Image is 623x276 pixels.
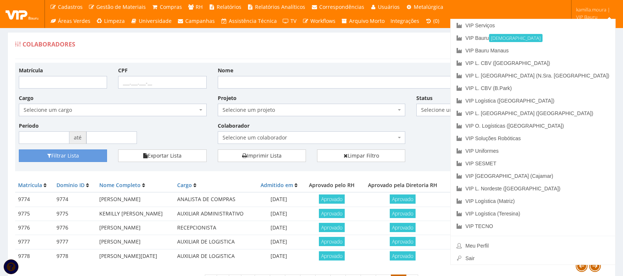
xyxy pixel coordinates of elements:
[19,104,207,116] span: Selecione um cargo
[451,252,615,265] a: Sair
[451,157,615,170] a: VIP SESMET
[416,94,433,102] label: Status
[218,14,280,28] a: Assistência Técnica
[433,17,439,24] span: (0)
[56,182,85,189] a: Domínio ID
[255,3,305,10] span: Relatórios Analíticos
[218,122,249,130] label: Colaborador
[23,40,75,48] span: Colaboradores
[15,249,54,263] td: 9778
[317,149,405,162] a: Limpar Filtro
[54,207,96,221] td: 9775
[174,235,255,249] td: AUXILIAR DE LOGISTICA
[174,192,255,207] td: ANALISTA DE COMPRAS
[177,182,192,189] a: Cargo
[361,179,445,192] th: Aprovado pela Diretoria RH
[218,104,406,116] span: Selecione um projeto
[451,120,615,132] a: VIP O. Logísticas ([GEOGRAPHIC_DATA])
[299,14,338,28] a: Workflows
[378,3,400,10] span: Usuários
[47,14,93,28] a: Áreas Verdes
[414,3,443,10] span: Metalúrgica
[451,44,615,57] a: VIP Bauru Manaus
[174,249,255,263] td: AUXILIAR DE LOGISTICA
[319,3,364,10] span: Correspondências
[451,94,615,107] a: VIP Logística ([GEOGRAPHIC_DATA])
[6,8,39,20] img: logo
[93,14,128,28] a: Limpeza
[349,17,385,24] span: Arquivo Morto
[58,17,90,24] span: Áreas Verdes
[338,14,388,28] a: Arquivo Morto
[390,17,419,24] span: Integrações
[390,237,416,246] span: Aprovado
[390,223,416,232] span: Aprovado
[319,237,345,246] span: Aprovado
[218,94,237,102] label: Projeto
[416,104,505,116] span: Selecione um status
[290,17,296,24] span: TV
[310,17,335,24] span: Workflows
[229,17,277,24] span: Assistência Técnica
[185,17,215,24] span: Campanhas
[96,221,174,235] td: [PERSON_NAME]
[451,19,615,32] a: VIP Serviços
[319,223,345,232] span: Aprovado
[261,182,293,189] a: Admitido em
[118,149,206,162] button: Exportar Lista
[218,67,233,74] label: Nome
[15,221,54,235] td: 9776
[217,3,241,10] span: Relatórios
[96,207,174,221] td: KEMILLY [PERSON_NAME]
[174,207,255,221] td: AUXILIAR ADMINISTRATIVO
[175,14,218,28] a: Campanhas
[19,149,107,162] button: Filtrar Lista
[54,192,96,207] td: 9774
[255,249,303,263] td: [DATE]
[445,179,494,192] th: Documentos
[69,131,86,144] span: até
[160,3,182,10] span: Compras
[255,192,303,207] td: [DATE]
[223,106,396,114] span: Selecione um projeto
[128,14,175,28] a: Universidade
[451,195,615,207] a: VIP Logística (Matriz)
[218,149,306,162] a: Imprimir Lista
[99,182,141,189] a: Nome Completo
[451,69,615,82] a: VIP L. [GEOGRAPHIC_DATA] (N.Sra. [GEOGRAPHIC_DATA])
[118,67,128,74] label: CPF
[451,182,615,195] a: VIP L. Nordeste ([GEOGRAPHIC_DATA])
[54,235,96,249] td: 9777
[54,249,96,263] td: 9778
[255,207,303,221] td: [DATE]
[451,239,615,252] a: Meu Perfil
[255,221,303,235] td: [DATE]
[96,249,174,263] td: [PERSON_NAME][DATE]
[19,94,34,102] label: Cargo
[58,3,83,10] span: Cadastros
[451,82,615,94] a: VIP L. CBV (B.Park)
[451,32,615,44] a: VIP Bauru[DEMOGRAPHIC_DATA]
[15,192,54,207] td: 9774
[218,131,406,144] span: Selecione um colaborador
[174,221,255,235] td: RECEPCIONISTA
[390,194,416,204] span: Aprovado
[118,76,206,89] input: ___.___.___-__
[96,3,146,10] span: Gestão de Materiais
[255,235,303,249] td: [DATE]
[96,192,174,207] td: [PERSON_NAME]
[15,207,54,221] td: 9775
[139,17,172,24] span: Universidade
[223,134,396,141] span: Selecione um colaborador
[451,57,615,69] a: VIP L. CBV ([GEOGRAPHIC_DATA])
[96,235,174,249] td: [PERSON_NAME]
[24,106,197,114] span: Selecione um cargo
[104,17,125,24] span: Limpeza
[15,235,54,249] td: 9777
[19,67,43,74] label: Matrícula
[451,220,615,232] a: VIP TECNO
[388,14,422,28] a: Integrações
[451,107,615,120] a: VIP L. [GEOGRAPHIC_DATA] ([GEOGRAPHIC_DATA])
[421,106,495,114] span: Selecione um status
[196,3,203,10] span: RH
